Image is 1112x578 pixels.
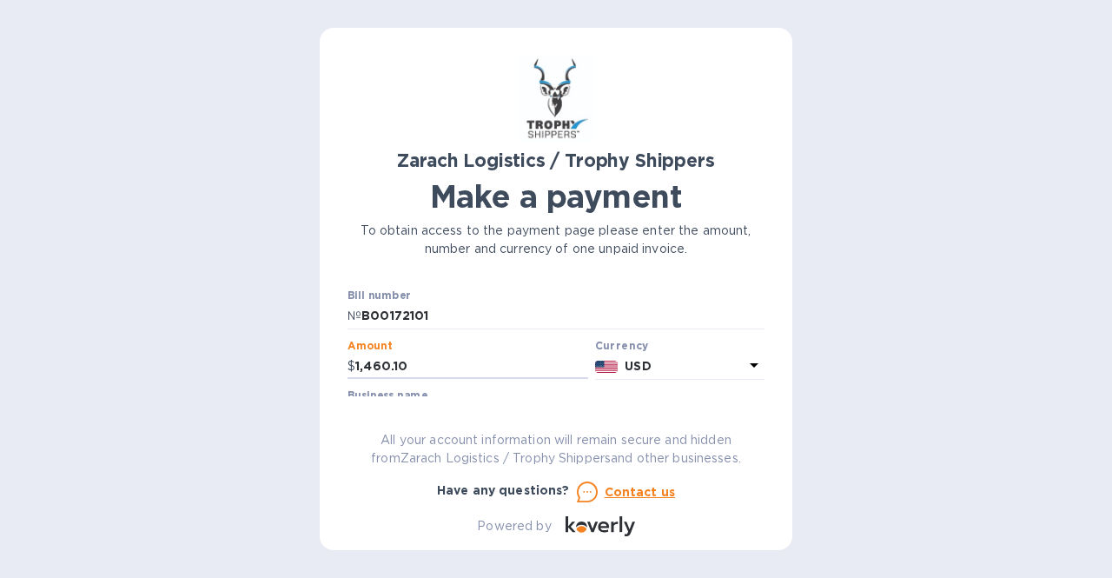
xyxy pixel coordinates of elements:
[437,483,570,497] b: Have any questions?
[361,303,764,329] input: Enter bill number
[595,339,649,352] b: Currency
[347,357,355,375] p: $
[477,517,551,535] p: Powered by
[347,391,427,402] label: Business name
[347,291,410,302] label: Bill number
[625,359,651,373] b: USD
[347,431,764,468] p: All your account information will remain secure and hidden from Zarach Logistics / Trophy Shipper...
[347,222,764,258] p: To obtain access to the payment page please enter the amount, number and currency of one unpaid i...
[595,361,619,373] img: USD
[605,485,676,499] u: Contact us
[397,149,714,171] b: Zarach Logistics / Trophy Shippers
[347,341,392,351] label: Amount
[347,307,361,325] p: №
[347,178,764,215] h1: Make a payment
[355,354,588,380] input: 0.00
